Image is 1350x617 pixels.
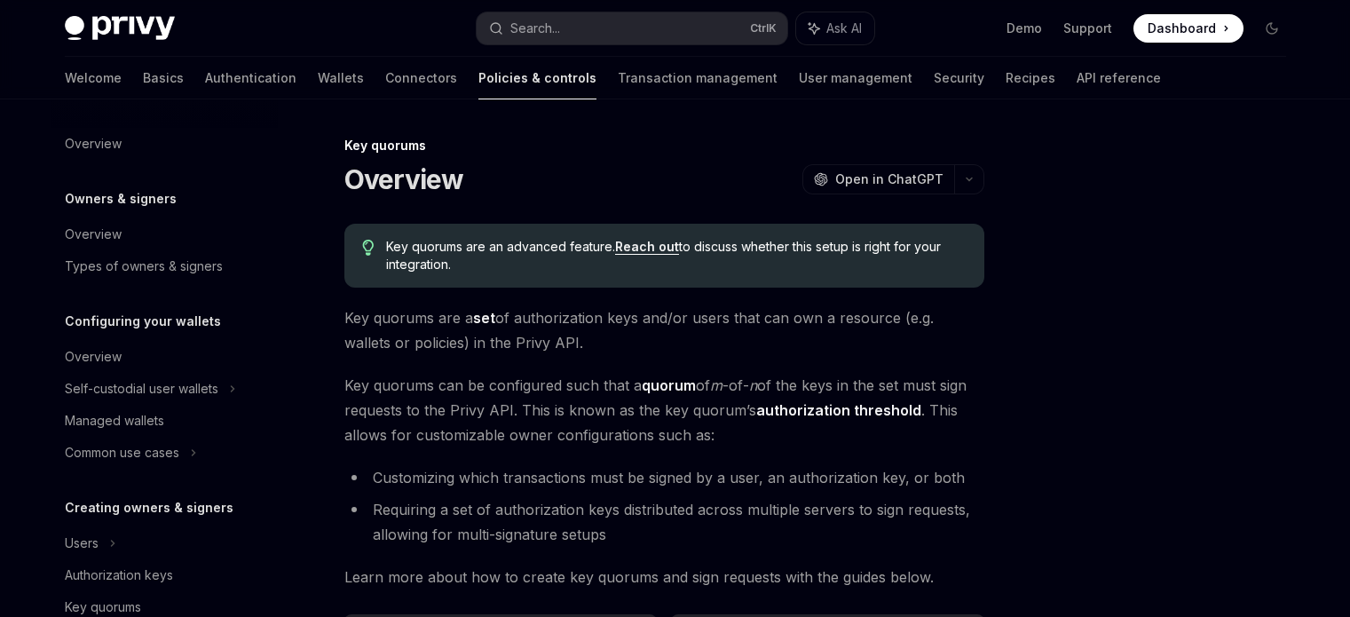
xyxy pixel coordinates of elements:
[65,311,221,332] h5: Configuring your wallets
[1258,14,1286,43] button: Toggle dark mode
[756,401,921,419] strong: authorization threshold
[1007,20,1042,37] a: Demo
[835,170,943,188] span: Open in ChatGPT
[802,164,954,194] button: Open in ChatGPT
[51,341,278,373] a: Overview
[205,57,296,99] a: Authentication
[65,256,223,277] div: Types of owners & signers
[1063,20,1112,37] a: Support
[65,378,218,399] div: Self-custodial user wallets
[750,21,777,36] span: Ctrl K
[749,376,757,394] em: n
[65,16,175,41] img: dark logo
[344,373,984,447] span: Key quorums can be configured such that a of -of- of the keys in the set must sign requests to th...
[344,137,984,154] div: Key quorums
[386,238,966,273] span: Key quorums are an advanced feature. to discuss whether this setup is right for your integration.
[934,57,984,99] a: Security
[1006,57,1055,99] a: Recipes
[65,410,164,431] div: Managed wallets
[477,12,787,44] button: Search...CtrlK
[51,559,278,591] a: Authorization keys
[65,224,122,245] div: Overview
[615,239,679,255] a: Reach out
[344,497,984,547] li: Requiring a set of authorization keys distributed across multiple servers to sign requests, allow...
[143,57,184,99] a: Basics
[826,20,862,37] span: Ask AI
[1133,14,1243,43] a: Dashboard
[344,465,984,490] li: Customizing which transactions must be signed by a user, an authorization key, or both
[65,346,122,368] div: Overview
[796,12,874,44] button: Ask AI
[478,57,596,99] a: Policies & controls
[51,128,278,160] a: Overview
[642,376,696,394] strong: quorum
[65,565,173,586] div: Authorization keys
[1077,57,1161,99] a: API reference
[473,309,495,327] strong: set
[65,57,122,99] a: Welcome
[385,57,457,99] a: Connectors
[710,376,722,394] em: m
[344,163,464,195] h1: Overview
[65,533,99,554] div: Users
[65,188,177,210] h5: Owners & signers
[51,218,278,250] a: Overview
[65,497,233,518] h5: Creating owners & signers
[318,57,364,99] a: Wallets
[65,442,179,463] div: Common use cases
[344,305,984,355] span: Key quorums are a of authorization keys and/or users that can own a resource (e.g. wallets or pol...
[362,240,375,256] svg: Tip
[618,57,778,99] a: Transaction management
[1148,20,1216,37] span: Dashboard
[51,405,278,437] a: Managed wallets
[344,565,984,589] span: Learn more about how to create key quorums and sign requests with the guides below.
[510,18,560,39] div: Search...
[65,133,122,154] div: Overview
[51,250,278,282] a: Types of owners & signers
[799,57,912,99] a: User management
